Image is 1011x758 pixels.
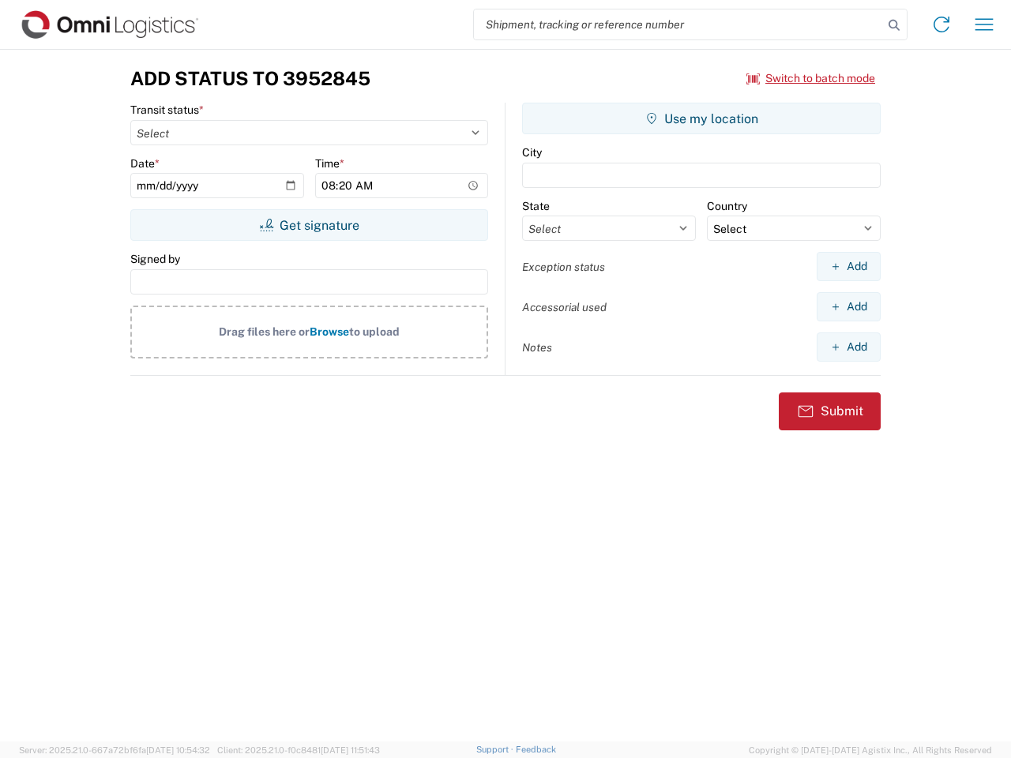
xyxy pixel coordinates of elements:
[522,300,607,314] label: Accessorial used
[817,292,881,321] button: Add
[522,145,542,159] label: City
[707,199,747,213] label: Country
[522,103,881,134] button: Use my location
[522,199,550,213] label: State
[522,340,552,355] label: Notes
[817,252,881,281] button: Add
[817,332,881,362] button: Add
[516,745,556,754] a: Feedback
[130,252,180,266] label: Signed by
[130,103,204,117] label: Transit status
[349,325,400,338] span: to upload
[130,209,488,241] button: Get signature
[522,260,605,274] label: Exception status
[130,156,160,171] label: Date
[219,325,310,338] span: Drag files here or
[476,745,516,754] a: Support
[474,9,883,39] input: Shipment, tracking or reference number
[779,392,881,430] button: Submit
[217,745,380,755] span: Client: 2025.21.0-f0c8481
[19,745,210,755] span: Server: 2025.21.0-667a72bf6fa
[321,745,380,755] span: [DATE] 11:51:43
[146,745,210,755] span: [DATE] 10:54:32
[749,743,992,757] span: Copyright © [DATE]-[DATE] Agistix Inc., All Rights Reserved
[315,156,344,171] label: Time
[310,325,349,338] span: Browse
[130,67,370,90] h3: Add Status to 3952845
[746,66,875,92] button: Switch to batch mode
